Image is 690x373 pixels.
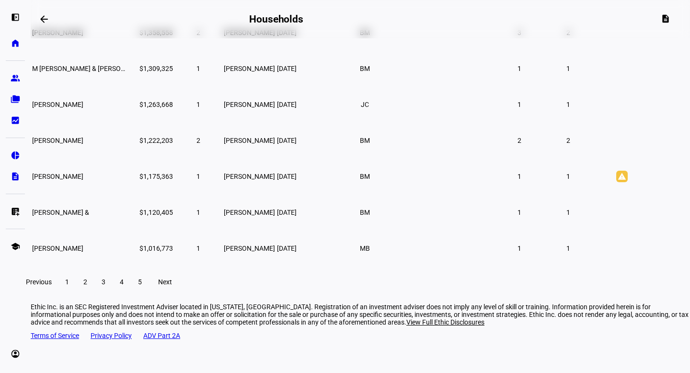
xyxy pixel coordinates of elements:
[517,245,521,252] span: 1
[6,34,25,53] a: home
[566,209,570,216] span: 1
[32,101,83,108] span: Earl Darrow
[128,159,173,194] td: $1,175,363
[11,172,20,181] eth-mat-symbol: description
[6,111,25,130] a: bid_landscape
[128,231,173,266] td: $1,016,773
[6,69,25,88] a: group
[224,173,275,180] span: [PERSON_NAME]
[616,171,628,182] mat-icon: warning
[102,278,105,286] span: 3
[566,137,570,144] span: 2
[196,209,200,216] span: 1
[138,278,142,286] span: 5
[277,137,297,144] span: [DATE]
[120,278,124,286] span: 4
[224,101,275,108] span: [PERSON_NAME]
[196,245,200,252] span: 1
[356,204,374,221] li: BM
[32,65,149,72] span: M Schutz & K Berg
[31,303,690,326] div: Ethic Inc. is an SEC Registered Investment Adviser located in [US_STATE], [GEOGRAPHIC_DATA]. Regi...
[128,87,173,122] td: $1,263,668
[11,116,20,125] eth-mat-symbol: bid_landscape
[566,65,570,72] span: 1
[566,173,570,180] span: 1
[224,65,275,72] span: [PERSON_NAME]
[661,14,670,23] mat-icon: description
[11,73,20,83] eth-mat-symbol: group
[224,245,275,252] span: [PERSON_NAME]
[6,146,25,165] a: pie_chart
[566,101,570,108] span: 1
[356,60,374,77] li: BM
[406,318,484,326] span: View Full Ethic Disclosures
[11,349,20,359] eth-mat-symbol: account_circle
[517,173,521,180] span: 1
[517,209,521,216] span: 1
[11,207,20,216] eth-mat-symbol: list_alt_add
[249,13,303,25] h2: Households
[11,151,20,160] eth-mat-symbol: pie_chart
[11,242,20,251] eth-mat-symbol: school
[113,272,130,291] button: 4
[566,245,570,252] span: 1
[31,332,79,339] a: Terms of Service
[277,173,297,180] span: [DATE]
[277,245,297,252] span: [DATE]
[32,245,83,252] span: Sloan Looney
[91,332,132,339] a: Privacy Policy
[196,65,200,72] span: 1
[277,101,297,108] span: [DATE]
[356,132,374,149] li: BM
[158,278,172,286] span: Next
[6,167,25,186] a: description
[38,13,50,25] mat-icon: arrow_backwards
[95,272,112,291] button: 3
[224,209,275,216] span: [PERSON_NAME]
[356,96,374,113] li: JC
[277,65,297,72] span: [DATE]
[32,209,89,216] span: Emma Chalwin &
[196,173,200,180] span: 1
[11,94,20,104] eth-mat-symbol: folder_copy
[196,137,200,144] span: 2
[517,101,521,108] span: 1
[517,137,521,144] span: 2
[77,272,94,291] button: 2
[356,240,374,257] li: MB
[356,168,374,185] li: BM
[32,173,83,180] span: Thomas Grothe
[196,101,200,108] span: 1
[277,209,297,216] span: [DATE]
[149,272,180,291] button: Next
[143,332,180,339] a: ADV Part 2A
[128,51,173,86] td: $1,309,325
[32,137,83,144] span: Brian S Defenbaugh
[131,272,149,291] button: 5
[11,38,20,48] eth-mat-symbol: home
[11,12,20,22] eth-mat-symbol: left_panel_open
[224,137,275,144] span: [PERSON_NAME]
[128,123,173,158] td: $1,222,203
[83,278,87,286] span: 2
[128,195,173,230] td: $1,120,405
[517,65,521,72] span: 1
[6,90,25,109] a: folder_copy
